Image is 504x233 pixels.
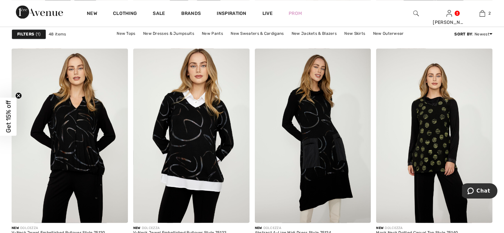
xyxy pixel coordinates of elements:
a: Prom [289,10,302,17]
div: DOLCEZZA [255,225,331,230]
a: New Tops [113,29,139,38]
span: New [376,226,383,230]
span: 48 items [49,31,66,37]
img: Abstract A-Line Midi Dress Style 75124. As sample [255,48,371,223]
a: Sale [153,11,165,18]
img: V-Neck Jewel Embellished Pullover Style 75120. As sample [12,48,128,223]
div: [PERSON_NAME] [433,19,465,26]
div: : Newest [454,31,492,37]
a: New Outerwear [370,29,407,38]
a: New [87,11,97,18]
img: 1ère Avenue [16,5,63,19]
a: 2 [466,9,498,17]
span: 1 [36,31,40,37]
a: Clothing [113,11,137,18]
a: New Skirts [341,29,368,38]
div: DOLCEZZA [376,225,458,230]
a: Sign In [446,10,452,16]
img: My Bag [479,9,485,17]
a: New Dresses & Jumpsuits [140,29,197,38]
div: DOLCEZZA [12,225,105,230]
button: Close teaser [15,92,22,99]
a: Live [262,10,273,17]
span: 2 [488,10,491,16]
strong: Sort By [454,32,472,36]
a: New Sweaters & Cardigans [227,29,287,38]
strong: Filters [17,31,34,37]
a: New Jackets & Blazers [288,29,340,38]
span: New [255,226,262,230]
img: My Info [446,9,452,17]
span: New [12,226,19,230]
div: DOLCEZZA [133,225,227,230]
span: Get 15% off [5,100,12,133]
iframe: Opens a widget where you can chat to one of our agents [462,183,497,200]
a: New Pants [198,29,226,38]
a: Brands [181,11,201,18]
img: V-Neck Jewel Embellished Pullover Style 75122. As sample [133,48,250,223]
img: search the website [413,9,419,17]
span: Inspiration [217,11,246,18]
img: Mock Neck Dotted Casual Top Style 75140. As sample [376,48,492,223]
span: New [133,226,140,230]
